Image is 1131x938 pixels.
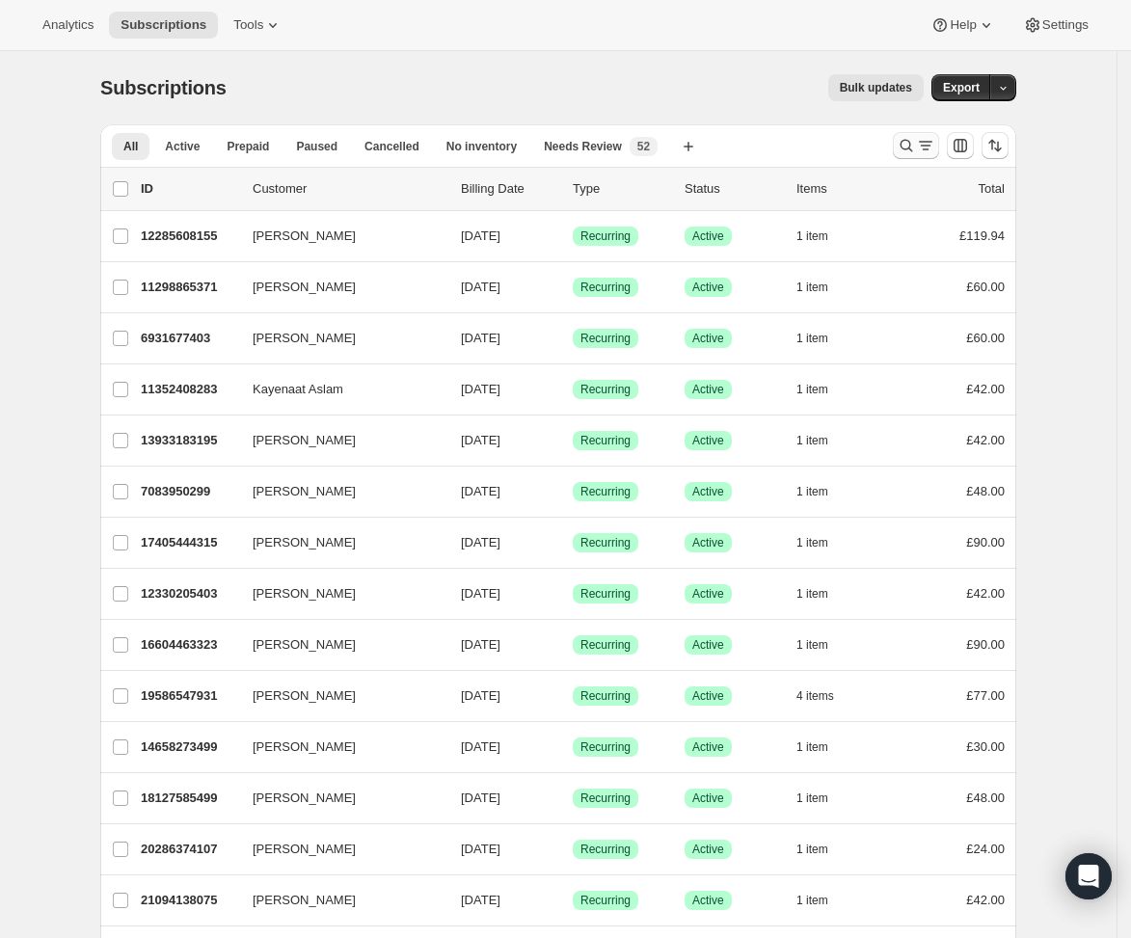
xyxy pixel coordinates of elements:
p: Customer [253,179,445,199]
span: [DATE] [461,586,500,601]
span: 1 item [796,791,828,806]
span: [DATE] [461,688,500,703]
p: 19586547931 [141,686,237,706]
span: Recurring [580,382,631,397]
span: Active [692,637,724,653]
span: Recurring [580,280,631,295]
span: [DATE] [461,484,500,498]
span: [PERSON_NAME] [253,431,356,450]
p: 11352408283 [141,380,237,399]
span: Recurring [580,535,631,550]
span: [PERSON_NAME] [253,533,356,552]
p: ID [141,179,237,199]
span: Active [165,139,200,154]
span: 1 item [796,382,828,397]
span: Export [943,80,980,95]
div: 7083950299[PERSON_NAME][DATE]SuccessRecurringSuccessActive1 item£48.00 [141,478,1005,505]
span: [DATE] [461,331,500,345]
span: £48.00 [966,791,1005,805]
span: Active [692,842,724,857]
span: £90.00 [966,637,1005,652]
button: 1 item [796,836,849,863]
span: 1 item [796,586,828,602]
span: [PERSON_NAME] [253,891,356,910]
button: Customize table column order and visibility [947,132,974,159]
p: 16604463323 [141,635,237,655]
span: 1 item [796,331,828,346]
span: Active [692,280,724,295]
p: 14658273499 [141,737,237,757]
span: Tools [233,17,263,33]
button: 4 items [796,683,855,710]
div: IDCustomerBilling DateTypeStatusItemsTotal [141,179,1005,199]
div: 19586547931[PERSON_NAME][DATE]SuccessRecurringSuccessActive4 items£77.00 [141,683,1005,710]
span: Subscriptions [121,17,206,33]
span: £42.00 [966,893,1005,907]
span: [DATE] [461,893,500,907]
div: 16604463323[PERSON_NAME][DATE]SuccessRecurringSuccessActive1 item£90.00 [141,631,1005,658]
p: 6931677403 [141,329,237,348]
div: Open Intercom Messenger [1065,853,1112,899]
span: £48.00 [966,484,1005,498]
button: 1 item [796,785,849,812]
span: Settings [1042,17,1089,33]
span: £30.00 [966,739,1005,754]
span: Recurring [580,228,631,244]
span: Recurring [580,586,631,602]
span: Recurring [580,842,631,857]
span: [DATE] [461,535,500,549]
span: Recurring [580,433,631,448]
button: 1 item [796,325,849,352]
button: 1 item [796,580,849,607]
button: [PERSON_NAME] [241,323,434,354]
button: 1 item [796,529,849,556]
div: 18127585499[PERSON_NAME][DATE]SuccessRecurringSuccessActive1 item£48.00 [141,785,1005,812]
span: [PERSON_NAME] [253,737,356,757]
button: Settings [1011,12,1100,39]
span: No inventory [446,139,517,154]
span: Recurring [580,739,631,755]
span: [DATE] [461,842,500,856]
button: [PERSON_NAME] [241,732,434,763]
span: [PERSON_NAME] [253,686,356,706]
span: £60.00 [966,280,1005,294]
button: 1 item [796,274,849,301]
span: Active [692,739,724,755]
span: All [123,139,138,154]
span: [DATE] [461,637,500,652]
span: [DATE] [461,739,500,754]
span: 4 items [796,688,834,704]
span: Recurring [580,637,631,653]
span: Kayenaat Aslam [253,380,343,399]
span: Paused [296,139,337,154]
span: £42.00 [966,382,1005,396]
p: 17405444315 [141,533,237,552]
span: 1 item [796,484,828,499]
button: 1 item [796,631,849,658]
span: [PERSON_NAME] [253,584,356,603]
button: Search and filter results [893,132,939,159]
button: 1 item [796,427,849,454]
button: Kayenaat Aslam [241,374,434,405]
span: Analytics [42,17,94,33]
span: Bulk updates [840,80,912,95]
div: 17405444315[PERSON_NAME][DATE]SuccessRecurringSuccessActive1 item£90.00 [141,529,1005,556]
button: 1 item [796,376,849,403]
button: 1 item [796,223,849,250]
span: Active [692,331,724,346]
span: Prepaid [227,139,269,154]
button: [PERSON_NAME] [241,885,434,916]
button: Analytics [31,12,105,39]
div: 14658273499[PERSON_NAME][DATE]SuccessRecurringSuccessActive1 item£30.00 [141,734,1005,761]
span: Recurring [580,791,631,806]
span: Recurring [580,688,631,704]
span: [PERSON_NAME] [253,635,356,655]
p: Total [979,179,1005,199]
span: [DATE] [461,280,500,294]
span: 1 item [796,893,828,908]
div: 11298865371[PERSON_NAME][DATE]SuccessRecurringSuccessActive1 item£60.00 [141,274,1005,301]
button: 1 item [796,734,849,761]
span: Cancelled [364,139,419,154]
span: Active [692,433,724,448]
span: [PERSON_NAME] [253,227,356,246]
